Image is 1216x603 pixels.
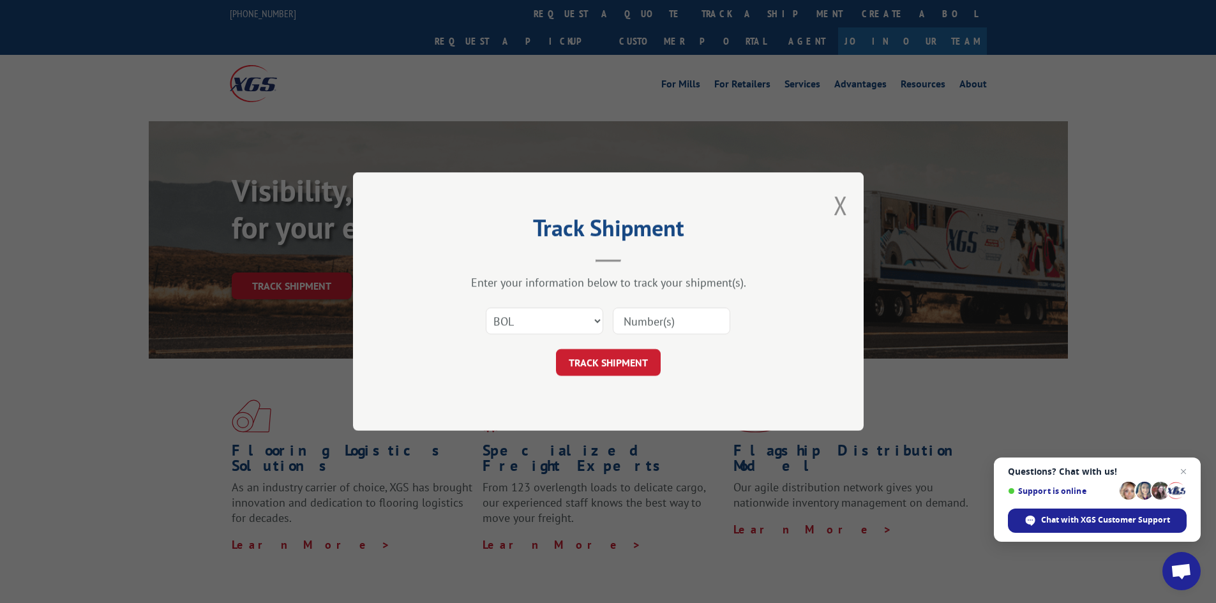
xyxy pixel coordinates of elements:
[417,219,800,243] h2: Track Shipment
[1008,466,1187,477] span: Questions? Chat with us!
[556,349,661,376] button: TRACK SHIPMENT
[1041,514,1170,526] span: Chat with XGS Customer Support
[1162,552,1201,590] div: Open chat
[613,308,730,334] input: Number(s)
[1008,486,1115,496] span: Support is online
[1008,509,1187,533] div: Chat with XGS Customer Support
[834,188,848,222] button: Close modal
[1176,464,1191,479] span: Close chat
[417,275,800,290] div: Enter your information below to track your shipment(s).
